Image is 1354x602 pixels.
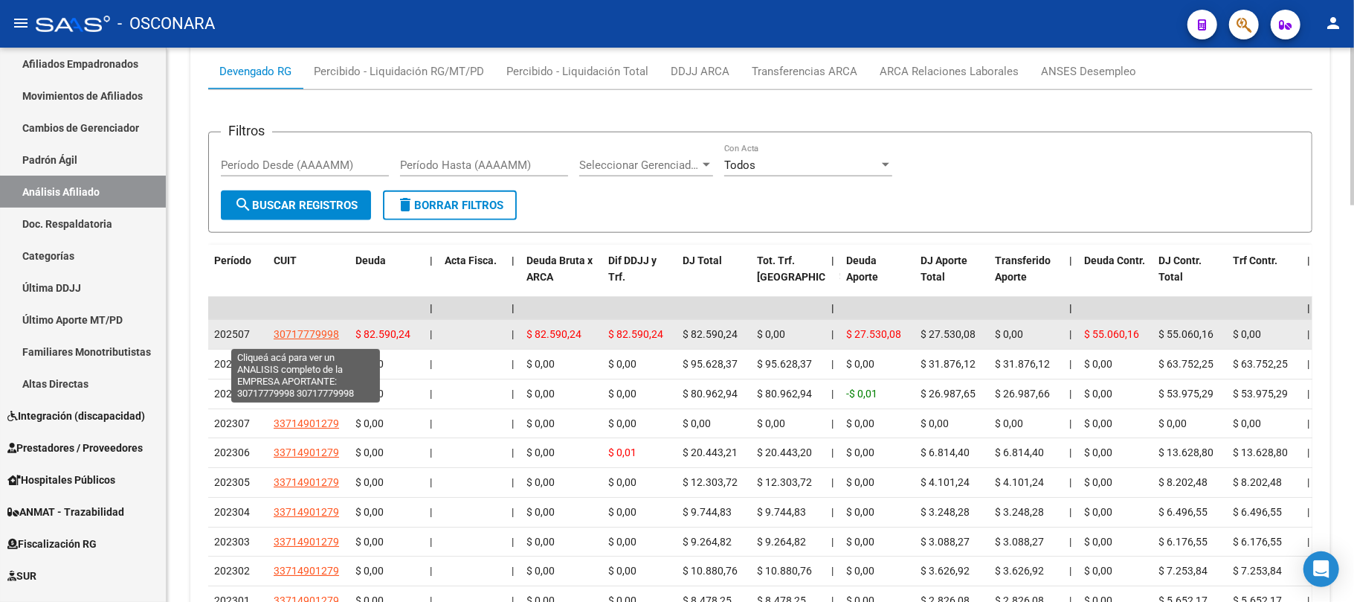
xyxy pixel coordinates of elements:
span: Deuda Contr. [1084,254,1145,266]
span: $ 0,00 [995,417,1023,429]
span: $ 0,00 [846,417,874,429]
span: | [430,254,433,266]
span: | [1069,358,1071,370]
span: 202302 [214,565,250,577]
span: $ 0,00 [1233,328,1261,340]
span: $ 9.264,82 [683,536,732,548]
span: | [430,302,433,314]
span: $ 63.752,25 [1158,358,1213,370]
span: | [831,254,834,266]
span: $ 0,00 [1084,446,1112,458]
span: | [1069,506,1071,518]
datatable-header-cell: | [825,245,840,310]
datatable-header-cell: Deuda Bruta x ARCA [520,245,602,310]
span: | [512,388,514,400]
span: 33714901279 [274,417,339,429]
span: $ 0,00 [608,388,636,400]
span: | [1307,536,1309,548]
span: | [1307,328,1309,340]
span: $ 26.987,65 [921,388,976,400]
span: DJ Total [683,254,722,266]
mat-icon: delete [396,196,414,214]
span: $ 82.590,24 [526,328,581,340]
span: | [831,358,834,370]
span: 30717779998 [274,358,339,370]
span: $ 26.987,66 [995,388,1050,400]
span: $ 7.253,84 [1233,565,1282,577]
span: $ 95.628,37 [757,358,812,370]
span: | [831,476,834,488]
span: | [430,358,432,370]
div: ANSES Desempleo [1041,63,1136,80]
span: $ 4.101,24 [995,476,1044,488]
span: | [1307,302,1310,314]
span: $ 0,00 [608,476,636,488]
span: $ 0,00 [355,476,384,488]
span: $ 0,00 [1084,417,1112,429]
span: Período [214,254,251,266]
span: $ 0,00 [995,328,1023,340]
span: $ 10.880,76 [757,565,812,577]
span: $ 95.628,37 [683,358,738,370]
span: | [831,328,834,340]
datatable-header-cell: DJ Aporte Total [915,245,989,310]
span: $ 0,00 [608,417,636,429]
datatable-header-cell: Deuda Contr. [1078,245,1152,310]
span: 30717779998 [274,388,339,400]
span: 202505 [214,388,250,400]
h3: Filtros [221,121,272,141]
span: | [1069,388,1071,400]
span: Borrar Filtros [396,199,503,212]
span: | [512,506,514,518]
datatable-header-cell: CUIT [268,245,349,310]
span: $ 0,00 [526,536,555,548]
span: $ 6.496,55 [1233,506,1282,518]
mat-icon: person [1324,14,1342,32]
span: $ 0,00 [1158,417,1187,429]
mat-icon: search [234,196,252,214]
span: | [831,417,834,429]
span: $ 13.628,80 [1158,446,1213,458]
span: Deuda [355,254,386,266]
span: $ 3.088,27 [921,536,970,548]
span: $ 63.752,25 [1233,358,1288,370]
span: Deuda Bruta x ARCA [526,254,593,284]
span: 202304 [214,506,250,518]
span: | [1069,536,1071,548]
span: $ 0,00 [757,328,785,340]
datatable-header-cell: Período [208,245,268,310]
span: | [831,302,834,314]
span: 202305 [214,476,250,488]
span: 202303 [214,536,250,548]
span: | [512,446,514,458]
span: 202507 [214,328,250,340]
span: $ 0,00 [608,506,636,518]
span: $ 82.590,24 [608,328,663,340]
span: $ 8.202,48 [1233,476,1282,488]
span: | [430,565,432,577]
datatable-header-cell: Tot. Trf. Bruto [751,245,825,310]
span: 33714901279 [274,446,339,458]
span: $ 0,00 [846,536,874,548]
span: | [512,254,515,266]
div: Percibido - Liquidación Total [506,63,648,80]
span: $ 0,00 [846,506,874,518]
span: $ 0,00 [355,446,384,458]
span: $ 3.626,92 [921,565,970,577]
span: | [430,446,432,458]
span: $ 0,01 [608,446,636,458]
span: $ 0,00 [526,417,555,429]
span: $ 3.248,28 [921,506,970,518]
span: Dif DDJJ y Trf. [608,254,657,284]
span: | [430,536,432,548]
span: | [831,536,834,548]
span: $ 0,00 [846,476,874,488]
span: $ 80.962,94 [757,388,812,400]
datatable-header-cell: | [424,245,439,310]
span: | [430,506,432,518]
span: | [430,328,432,340]
span: | [1069,565,1071,577]
span: $ 0,00 [355,388,384,400]
span: $ 0,00 [846,358,874,370]
span: Tot. Trf. [GEOGRAPHIC_DATA] [757,254,858,284]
